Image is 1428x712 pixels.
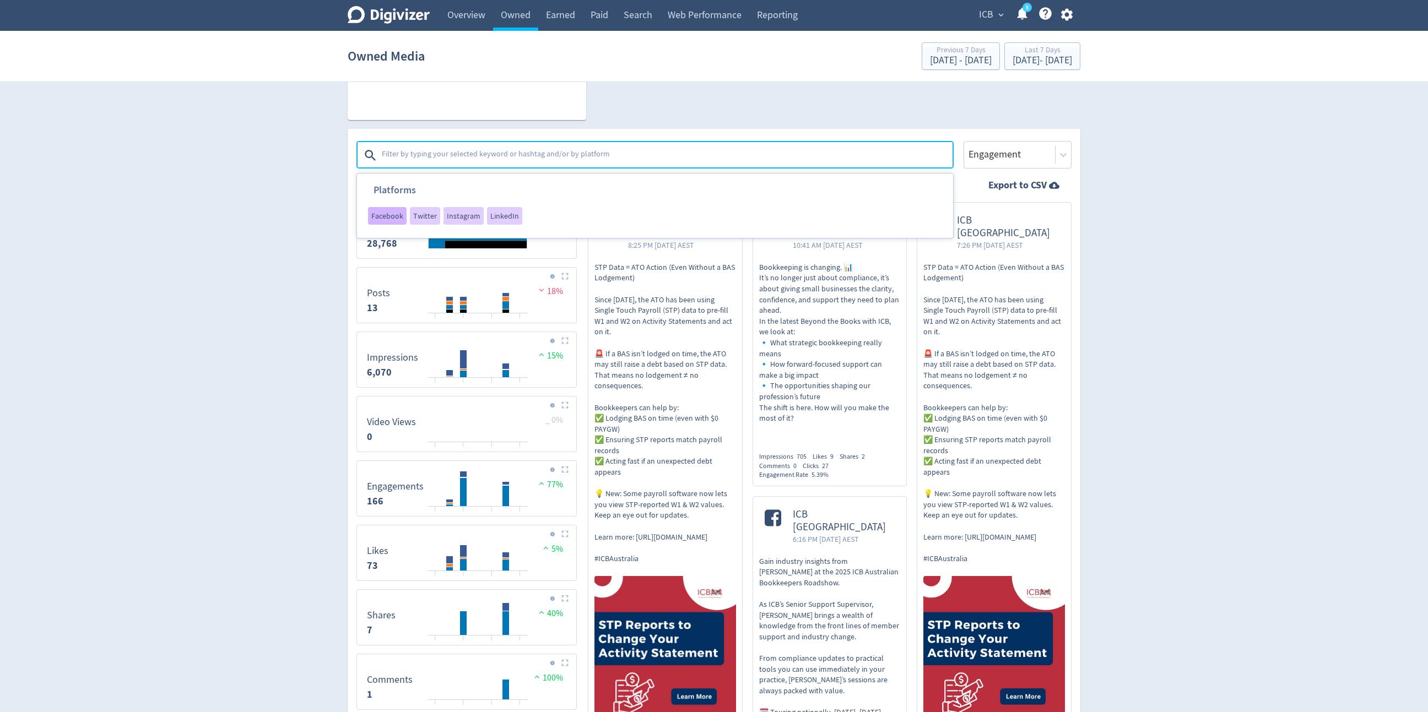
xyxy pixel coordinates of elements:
[797,452,807,461] span: 705
[367,351,418,364] dt: Impressions
[367,237,397,250] strong: 28,768
[975,6,1007,24] button: ICB
[1026,4,1029,12] text: 5
[367,430,372,443] strong: 0
[561,530,569,537] img: Placeholder
[840,452,871,461] div: Shares
[532,672,563,683] span: 100%
[822,461,829,470] span: 27
[532,672,543,681] img: positive-performance.svg
[545,415,563,426] span: _ 0%
[367,545,388,557] dt: Likes
[513,317,527,325] text: 12/08
[536,286,547,294] img: negative-performance.svg
[361,465,572,512] svg: Engagements 166
[812,470,829,479] span: 5.39%
[457,446,470,454] text: 08/08
[485,317,499,325] text: 10/08
[429,510,442,518] text: 06/08
[930,46,992,56] div: Previous 7 Days
[457,575,470,583] text: 08/08
[513,446,527,454] text: 12/08
[1023,3,1032,12] a: 5
[536,479,547,487] img: positive-performance.svg
[930,56,992,66] div: [DATE] - [DATE]
[485,639,499,647] text: 10/08
[803,461,835,471] div: Clicks
[513,575,527,583] text: 12/08
[429,317,442,325] text: 06/08
[594,262,736,564] p: STP Data = ATO Action (Even Without a BAS Lodgement) Since [DATE], the ATO has been using Single ...
[367,366,392,379] strong: 6,070
[357,183,522,207] h3: Platforms
[348,39,425,74] h1: Owned Media
[457,510,470,518] text: 08/08
[561,273,569,280] img: Placeholder
[628,240,731,251] span: 8:25 PM [DATE] AEST
[957,214,1059,240] span: ICB [GEOGRAPHIC_DATA]
[413,212,437,220] span: Twitter
[367,480,424,493] dt: Engagements
[513,639,527,647] text: 12/08
[759,461,803,471] div: Comments
[361,336,572,383] svg: Impressions 6,070
[540,543,551,552] img: positive-performance.svg
[536,350,547,358] img: positive-performance.svg
[513,382,527,389] text: 12/08
[367,494,383,508] strong: 166
[513,510,527,518] text: 12/08
[429,575,442,583] text: 06/08
[367,688,372,701] strong: 1
[988,178,1047,192] strong: Export to CSV
[979,6,993,24] span: ICB
[753,203,907,443] a: The Institute of Certified Bookkeepers10:41 AM [DATE] AESTBookkeeping is changing. 📊 It’s no long...
[367,287,390,300] dt: Posts
[361,530,572,576] svg: Likes 73
[540,543,563,555] span: 5%
[793,534,895,545] span: 6:16 PM [DATE] AEST
[485,510,499,518] text: 10/08
[561,466,569,473] img: Placeholder
[485,575,499,583] text: 10/08
[367,301,378,314] strong: 13
[957,240,1059,251] span: 7:26 PM [DATE] AEST
[759,470,835,480] div: Engagement Rate
[759,452,813,461] div: Impressions
[561,659,569,666] img: Placeholder
[1013,46,1072,56] div: Last 7 Days
[813,452,840,461] div: Likes
[457,639,470,647] text: 08/08
[457,704,470,711] text: 08/08
[457,382,470,389] text: 08/08
[485,704,499,711] text: 10/08
[367,673,413,686] dt: Comments
[561,337,569,344] img: Placeholder
[759,262,901,424] p: Bookkeeping is changing. 📊 It’s no longer just about compliance, it’s about giving small business...
[367,609,396,622] dt: Shares
[367,416,416,428] dt: Video Views
[561,401,569,409] img: Placeholder
[793,508,895,534] span: ICB [GEOGRAPHIC_DATA]
[536,608,563,619] span: 40%
[561,595,569,602] img: Placeholder
[367,559,378,572] strong: 73
[429,639,442,647] text: 06/08
[361,272,572,318] svg: Posts 13
[536,608,547,616] img: positive-performance.svg
[367,623,372,637] strong: 7
[922,42,1000,70] button: Previous 7 Days[DATE] - [DATE]
[1004,42,1080,70] button: Last 7 Days[DATE]- [DATE]
[429,446,442,454] text: 06/08
[371,212,403,220] span: Facebook
[485,446,499,454] text: 10/08
[536,286,563,297] span: 18%
[429,704,442,711] text: 06/08
[923,262,1065,564] p: STP Data = ATO Action (Even Without a BAS Lodgement) Since [DATE], the ATO has been using Single ...
[429,382,442,389] text: 06/08
[361,401,572,447] svg: Video Views 0
[536,479,563,490] span: 77%
[513,704,527,711] text: 12/08
[862,452,865,461] span: 2
[447,212,480,220] span: Instagram
[996,10,1006,20] span: expand_more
